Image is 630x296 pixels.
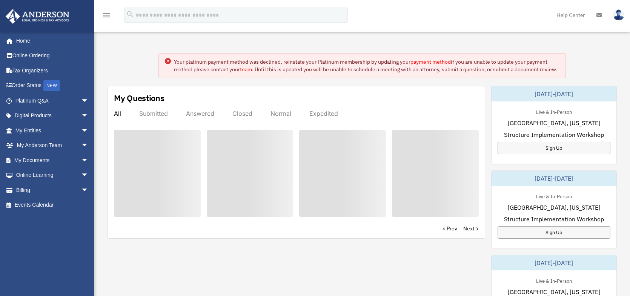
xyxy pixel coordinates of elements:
div: NEW [43,80,60,91]
a: Next > [463,225,479,232]
a: Tax Organizers [5,63,100,78]
a: Events Calendar [5,198,100,213]
a: My Anderson Teamarrow_drop_down [5,138,100,153]
div: [DATE]-[DATE] [492,86,617,101]
div: Your platinum payment method was declined, reinstate your Platinum membership by updating your if... [174,58,559,73]
div: Normal [270,110,291,117]
a: Billingarrow_drop_down [5,183,100,198]
div: Live & In-Person [530,107,578,115]
a: My Documentsarrow_drop_down [5,153,100,168]
a: My Entitiesarrow_drop_down [5,123,100,138]
span: arrow_drop_down [81,123,96,138]
span: Structure Implementation Workshop [504,130,604,139]
a: Order StatusNEW [5,78,100,94]
a: Online Ordering [5,48,100,63]
span: arrow_drop_down [81,93,96,109]
i: menu [102,11,111,20]
span: arrow_drop_down [81,108,96,124]
div: [DATE]-[DATE] [492,255,617,270]
div: Closed [232,110,252,117]
span: [GEOGRAPHIC_DATA], [US_STATE] [508,118,600,127]
i: search [126,10,134,18]
span: [GEOGRAPHIC_DATA], [US_STATE] [508,203,600,212]
div: Expedited [309,110,338,117]
a: Digital Productsarrow_drop_down [5,108,100,123]
span: arrow_drop_down [81,183,96,198]
span: arrow_drop_down [81,168,96,183]
a: < Prev [443,225,457,232]
div: Live & In-Person [530,192,578,200]
div: Answered [186,110,214,117]
a: Online Learningarrow_drop_down [5,168,100,183]
div: All [114,110,121,117]
span: arrow_drop_down [81,153,96,168]
a: Home [5,33,96,48]
a: Platinum Q&Aarrow_drop_down [5,93,100,108]
div: Submitted [139,110,168,117]
a: Sign Up [498,226,611,239]
img: Anderson Advisors Platinum Portal [3,9,72,24]
div: My Questions [114,92,164,104]
a: Sign Up [498,142,611,154]
a: payment method [410,58,451,65]
img: User Pic [613,9,624,20]
a: team [240,66,252,73]
a: menu [102,13,111,20]
span: arrow_drop_down [81,138,96,153]
div: Live & In-Person [530,276,578,284]
div: [DATE]-[DATE] [492,171,617,186]
span: Structure Implementation Workshop [504,215,604,224]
